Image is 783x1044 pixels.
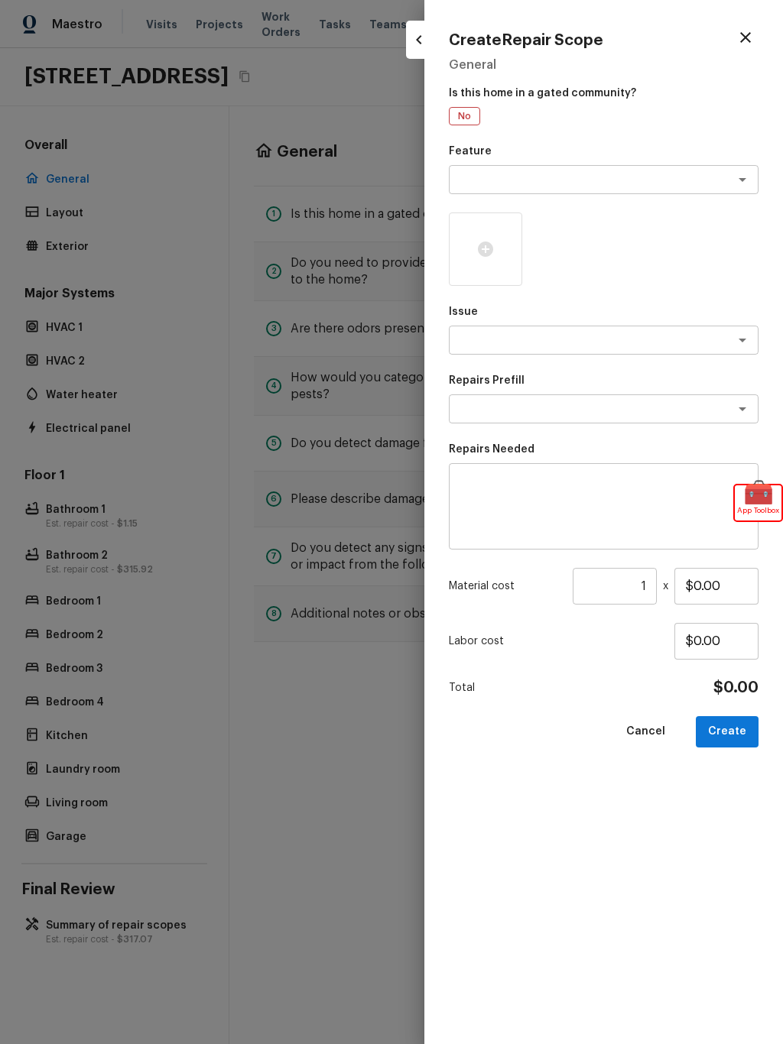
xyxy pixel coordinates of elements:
p: Repairs Needed [449,442,759,457]
button: Create [696,716,759,747]
span: App Toolbox [737,503,779,518]
p: Material cost [449,579,567,594]
p: Labor cost [449,634,674,649]
div: x [449,568,759,605]
h4: Create Repair Scope [449,31,603,50]
button: Open [732,329,753,351]
span: No [453,109,476,124]
p: Total [449,680,475,695]
button: Cancel [614,716,677,747]
h5: General [449,57,759,73]
p: Is this home in a gated community? [449,79,759,101]
p: Repairs Prefill [449,373,759,388]
h4: $0.00 [713,678,759,698]
p: Feature [449,144,759,159]
p: Issue [449,304,759,319]
button: Open [732,398,753,420]
span: 🧰 [735,485,781,501]
button: Open [732,169,753,190]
